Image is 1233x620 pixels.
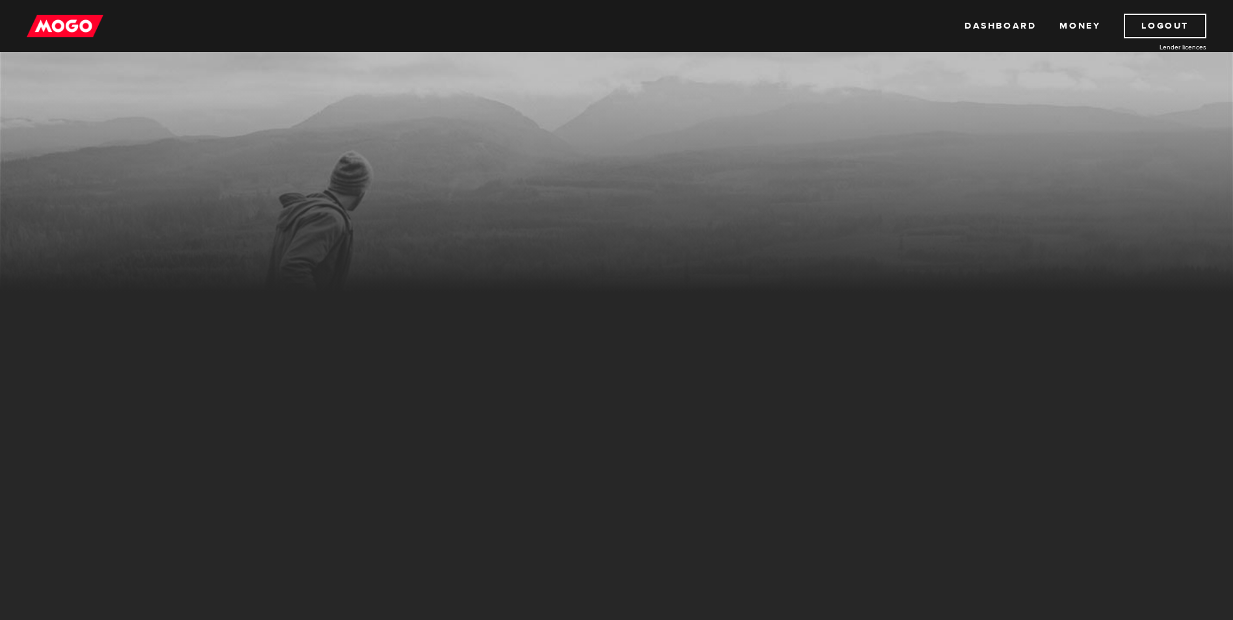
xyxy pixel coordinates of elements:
[27,14,103,38] img: mogo_logo-11ee424be714fa7cbb0f0f49df9e16ec.png
[965,14,1036,38] a: Dashboard
[1178,565,1233,620] iframe: LiveChat chat widget
[1124,14,1206,38] a: Logout
[1109,42,1206,52] a: Lender licences
[1059,14,1100,38] a: Money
